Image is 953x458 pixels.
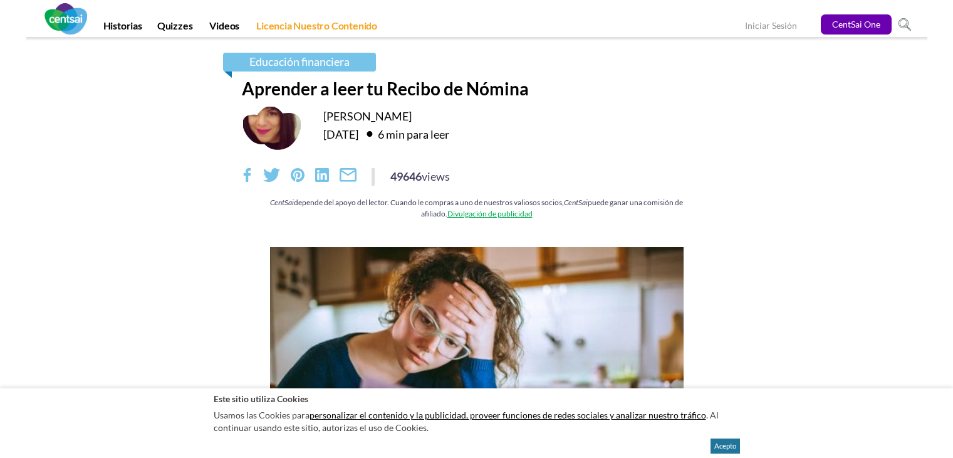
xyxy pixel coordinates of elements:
[711,439,740,454] button: Acepto
[745,20,797,33] a: Iniciar Sesión
[242,197,712,219] div: depende del apoyo del lector. Cuando le compras a uno de nuestros valiosos socios, puede ganar un...
[202,19,247,37] a: Videos
[564,198,588,207] em: CentSai
[422,169,450,183] span: views
[96,19,150,37] a: Historias
[821,14,892,35] a: CentSai One
[223,53,376,72] a: Educación financiera
[242,78,712,99] h1: Aprender a leer tu Recibo de Nómina
[150,19,200,37] a: Quizzes
[214,406,740,437] p: Usamos las Cookies para . Al continuar usando este sitio, autorizas el uso de Cookies.
[44,3,87,35] img: CentSai
[270,198,294,207] em: CentSai
[214,393,740,405] h2: Este sitio utiliza Cookies
[390,168,450,184] div: 49646
[360,124,449,144] div: 6 min para leer
[323,127,358,141] time: [DATE]
[447,209,533,218] a: Divulgación de publicidad
[323,109,412,123] a: [PERSON_NAME]
[249,19,385,37] a: Licencia Nuestro Contenido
